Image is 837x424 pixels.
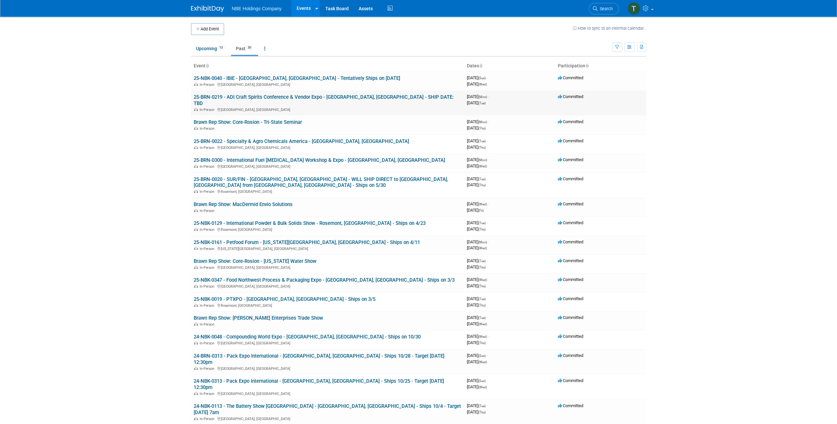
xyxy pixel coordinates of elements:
[200,126,216,131] span: In-Person
[597,6,613,11] span: Search
[200,417,216,421] span: In-Person
[467,145,486,150] span: [DATE]
[467,176,488,181] span: [DATE]
[478,146,486,149] span: (Thu)
[194,83,198,86] img: In-Person Event
[478,297,486,301] span: (Tue)
[478,410,486,414] span: (Thu)
[488,239,489,244] span: -
[467,353,488,358] span: [DATE]
[479,63,482,68] a: Sort by Start Date
[194,283,462,289] div: [GEOGRAPHIC_DATA], [GEOGRAPHIC_DATA]
[194,164,198,168] img: In-Person Event
[558,353,583,358] span: Committed
[194,94,454,106] a: 25-BRN-0219 - ADI Craft Spirits Conference & Vendor Expo - [GEOGRAPHIC_DATA], [GEOGRAPHIC_DATA] -...
[467,227,486,231] span: [DATE]
[200,367,216,371] span: In-Person
[194,227,462,232] div: Rosemont, [GEOGRAPHIC_DATA]
[558,403,583,408] span: Committed
[467,384,487,389] span: [DATE]
[194,190,198,193] img: In-Person Event
[478,126,486,130] span: (Thu)
[558,239,583,244] span: Committed
[478,202,487,206] span: (Wed)
[467,208,484,213] span: [DATE]
[194,378,444,390] a: 24-NBK-0313 - Pack Expo International - [GEOGRAPHIC_DATA], [GEOGRAPHIC_DATA] - Ships 10/25 - Targ...
[467,334,489,339] span: [DATE]
[478,379,486,383] span: (Sun)
[488,119,489,124] span: -
[467,119,489,124] span: [DATE]
[194,265,198,269] img: In-Person Event
[194,303,198,307] img: In-Person Event
[487,75,488,80] span: -
[487,315,488,320] span: -
[558,378,583,383] span: Committed
[558,138,583,143] span: Committed
[467,277,489,282] span: [DATE]
[206,63,209,68] a: Sort by Event Name
[194,403,461,415] a: 24-NBK-0113 - The Battery Show [GEOGRAPHIC_DATA] - [GEOGRAPHIC_DATA], [GEOGRAPHIC_DATA] - Ships 1...
[558,201,583,206] span: Committed
[246,45,253,50] span: 30
[478,335,487,338] span: (Wed)
[487,176,488,181] span: -
[478,221,486,225] span: (Tue)
[467,182,486,187] span: [DATE]
[487,403,488,408] span: -
[217,45,225,50] span: 13
[194,417,198,420] img: In-Person Event
[478,120,487,124] span: (Mon)
[488,157,489,162] span: -
[200,209,216,213] span: In-Person
[194,189,462,194] div: Rosemont, [GEOGRAPHIC_DATA]
[467,283,486,288] span: [DATE]
[194,367,198,370] img: In-Person Event
[558,119,583,124] span: Committed
[200,83,216,87] span: In-Person
[194,340,462,345] div: [GEOGRAPHIC_DATA], [GEOGRAPHIC_DATA]
[467,94,489,99] span: [DATE]
[194,265,462,270] div: [GEOGRAPHIC_DATA], [GEOGRAPHIC_DATA]
[558,296,583,301] span: Committed
[194,247,198,250] img: In-Person Event
[200,108,216,112] span: In-Person
[488,334,489,339] span: -
[194,416,462,421] div: [GEOGRAPHIC_DATA], [GEOGRAPHIC_DATA]
[194,209,198,212] img: In-Person Event
[467,245,487,250] span: [DATE]
[478,341,486,345] span: (Thu)
[558,315,583,320] span: Committed
[478,385,487,389] span: (Wed)
[200,322,216,327] span: In-Person
[464,60,555,72] th: Dates
[558,157,583,162] span: Committed
[194,391,462,396] div: [GEOGRAPHIC_DATA], [GEOGRAPHIC_DATA]
[487,353,488,358] span: -
[487,220,488,225] span: -
[558,94,583,99] span: Committed
[488,94,489,99] span: -
[478,177,486,181] span: (Tue)
[467,138,488,143] span: [DATE]
[573,26,646,31] a: How to sync to an external calendar...
[478,284,486,288] span: (Thu)
[194,315,323,321] a: Brawn Rep Show: [PERSON_NAME] Enterprises Trade Show
[200,392,216,396] span: In-Person
[194,322,198,326] img: In-Person Event
[194,353,444,365] a: 24-BRN-0313 - Pack Expo International - [GEOGRAPHIC_DATA], [GEOGRAPHIC_DATA] - Ships 10/28 - Targ...
[194,145,462,150] div: [GEOGRAPHIC_DATA], [GEOGRAPHIC_DATA]
[467,258,488,263] span: [DATE]
[478,158,487,162] span: (Mon)
[478,139,486,143] span: (Tue)
[194,108,198,111] img: In-Person Event
[589,3,619,15] a: Search
[467,302,486,307] span: [DATE]
[478,228,486,231] span: (Thu)
[467,75,488,80] span: [DATE]
[467,296,488,301] span: [DATE]
[194,246,462,251] div: [US_STATE][GEOGRAPHIC_DATA], [GEOGRAPHIC_DATA]
[467,201,489,206] span: [DATE]
[558,75,583,80] span: Committed
[194,334,421,340] a: 24-NBK-0048 - Compounding World Expo - [GEOGRAPHIC_DATA], [GEOGRAPHIC_DATA] - Ships on 10/30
